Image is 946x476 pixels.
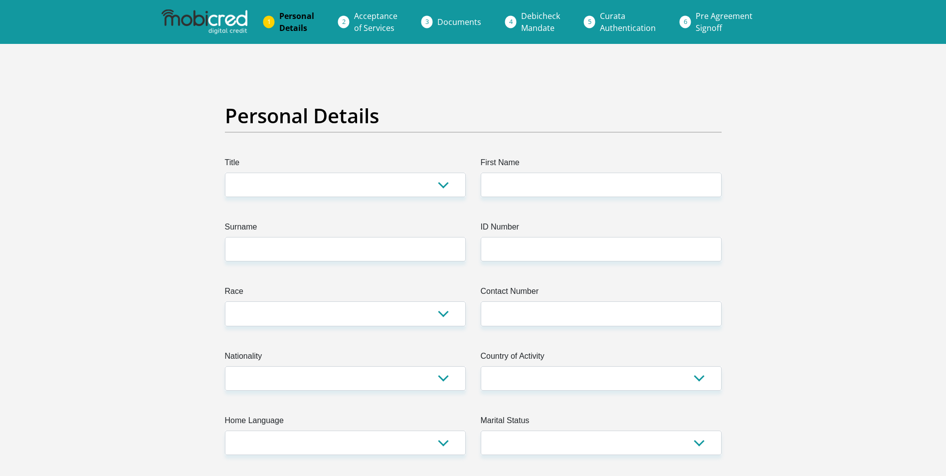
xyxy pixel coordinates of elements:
label: Contact Number [481,285,722,301]
label: Home Language [225,415,466,431]
label: Title [225,157,466,173]
a: DebicheckMandate [513,6,568,38]
span: Pre Agreement Signoff [696,10,753,33]
h2: Personal Details [225,104,722,128]
input: Contact Number [481,301,722,326]
a: CurataAuthentication [592,6,664,38]
label: First Name [481,157,722,173]
a: Pre AgreementSignoff [688,6,760,38]
span: Curata Authentication [600,10,656,33]
input: First Name [481,173,722,197]
span: Personal Details [279,10,314,33]
a: Acceptanceof Services [346,6,405,38]
input: Surname [225,237,466,261]
img: mobicred logo [162,9,247,34]
label: Marital Status [481,415,722,431]
span: Documents [437,16,481,27]
input: ID Number [481,237,722,261]
label: Surname [225,221,466,237]
label: Race [225,285,466,301]
a: PersonalDetails [271,6,322,38]
label: ID Number [481,221,722,237]
span: Debicheck Mandate [521,10,560,33]
label: Nationality [225,350,466,366]
a: Documents [429,12,489,32]
label: Country of Activity [481,350,722,366]
span: Acceptance of Services [354,10,397,33]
